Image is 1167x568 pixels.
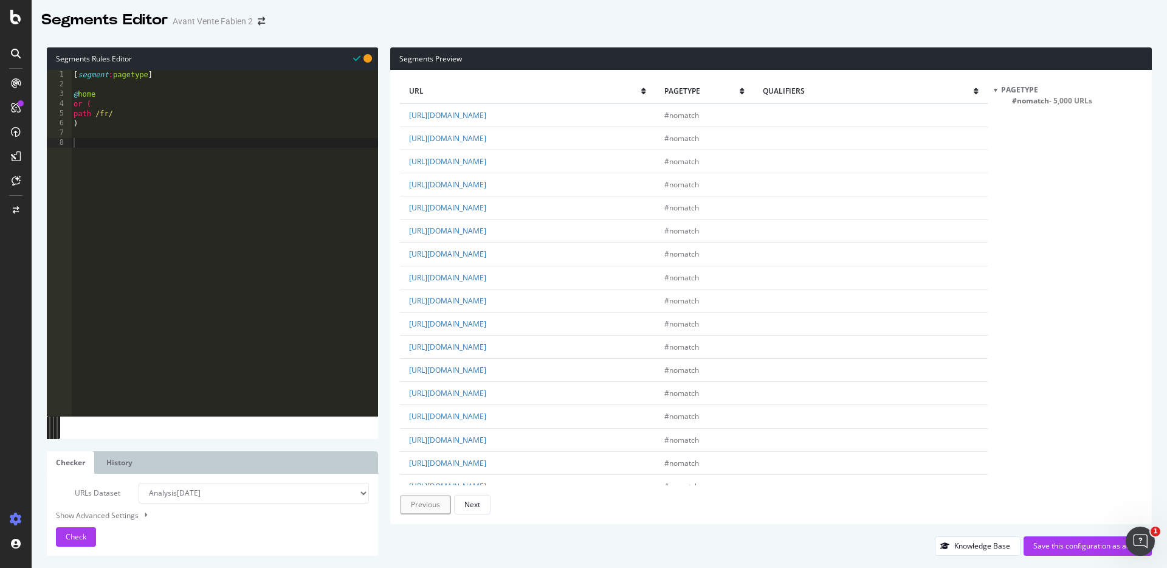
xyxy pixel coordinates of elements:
[363,52,372,64] span: You have unsaved modifications
[664,86,740,96] span: pagetype
[409,226,486,236] a: [URL][DOMAIN_NAME]
[664,458,699,468] span: #nomatch
[664,319,699,329] span: #nomatch
[409,458,486,468] a: [URL][DOMAIN_NAME]
[409,435,486,445] a: [URL][DOMAIN_NAME]
[390,47,1152,70] div: Segments Preview
[664,481,699,491] span: #nomatch
[1126,527,1155,556] iframe: Intercom live chat
[763,86,974,96] span: qualifiers
[47,138,72,148] div: 8
[935,536,1021,556] button: Knowledge Base
[47,99,72,109] div: 4
[664,203,699,213] span: #nomatch
[66,532,86,542] span: Check
[664,249,699,259] span: #nomatch
[409,296,486,306] a: [URL][DOMAIN_NAME]
[664,133,699,144] span: #nomatch
[409,481,486,491] a: [URL][DOMAIN_NAME]
[47,47,378,70] div: Segments Rules Editor
[664,388,699,398] span: #nomatch
[409,272,486,283] a: [URL][DOMAIN_NAME]
[97,451,142,474] a: History
[409,365,486,375] a: [URL][DOMAIN_NAME]
[664,435,699,445] span: #nomatch
[664,156,699,167] span: #nomatch
[664,110,699,120] span: #nomatch
[409,388,486,398] a: [URL][DOMAIN_NAME]
[409,110,486,120] a: [URL][DOMAIN_NAME]
[935,541,1021,551] a: Knowledge Base
[1001,85,1038,95] span: pagetype
[664,411,699,421] span: #nomatch
[353,52,360,64] span: Syntax is valid
[409,179,486,190] a: [URL][DOMAIN_NAME]
[47,109,72,119] div: 5
[954,541,1010,551] div: Knowledge Base
[47,451,94,474] a: Checker
[56,527,96,547] button: Check
[47,89,72,99] div: 3
[47,128,72,138] div: 7
[47,510,360,521] div: Show Advanced Settings
[409,156,486,167] a: [URL][DOMAIN_NAME]
[47,80,72,89] div: 2
[1151,527,1160,536] span: 1
[664,296,699,306] span: #nomatch
[1033,541,1142,551] div: Save this configuration as active
[409,133,486,144] a: [URL][DOMAIN_NAME]
[409,86,641,96] span: url
[664,365,699,375] span: #nomatch
[409,249,486,259] a: [URL][DOMAIN_NAME]
[1012,95,1092,106] span: Click to filter pagetype on #nomatch
[664,342,699,352] span: #nomatch
[47,70,72,80] div: 1
[409,319,486,329] a: [URL][DOMAIN_NAME]
[47,119,72,128] div: 6
[464,499,480,510] div: Next
[664,226,699,236] span: #nomatch
[400,495,451,514] button: Previous
[454,495,491,514] button: Next
[664,179,699,190] span: #nomatch
[409,342,486,352] a: [URL][DOMAIN_NAME]
[1024,536,1152,556] button: Save this configuration as active
[409,203,486,213] a: [URL][DOMAIN_NAME]
[411,499,440,510] div: Previous
[1049,95,1092,106] span: - 5,000 URLs
[409,411,486,421] a: [URL][DOMAIN_NAME]
[258,17,265,26] div: arrow-right-arrow-left
[173,15,253,27] div: Avant Vente Fabien 2
[664,272,699,283] span: #nomatch
[41,10,168,30] div: Segments Editor
[47,483,129,504] label: URLs Dataset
